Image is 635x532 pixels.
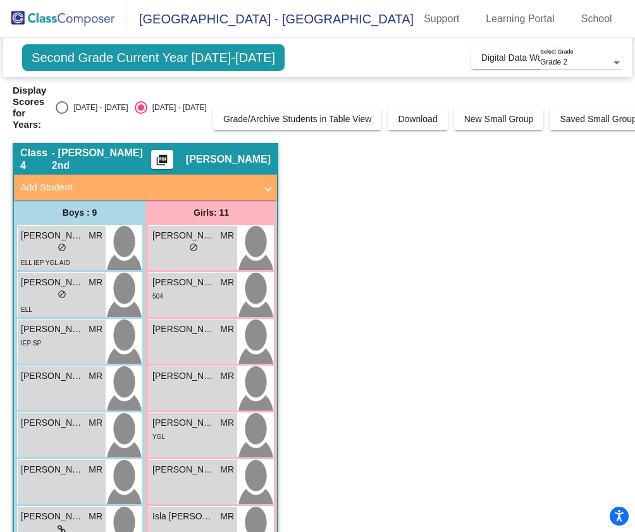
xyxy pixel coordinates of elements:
span: ELL [21,306,32,313]
a: Support [414,9,469,29]
span: MR [89,416,102,430]
span: Display Scores for Years: [13,85,46,130]
span: [PERSON_NAME] [152,323,216,336]
span: [PERSON_NAME] [21,510,84,523]
span: MR [220,323,234,336]
span: MR [89,369,102,383]
span: MR [89,229,102,242]
span: do_not_disturb_alt [58,243,66,252]
span: MR [220,416,234,430]
span: IEP SP [21,340,41,347]
span: Grade 2 [540,58,567,66]
div: [DATE] - [DATE] [68,102,128,113]
div: Boys : 9 [14,200,145,225]
span: [PERSON_NAME] [21,229,84,242]
span: [PERSON_NAME] [21,323,84,336]
span: do_not_disturb_alt [189,243,198,252]
button: New Small Group [454,108,544,130]
span: MR [89,276,102,289]
mat-icon: picture_as_pdf [154,154,170,171]
span: YGL [152,433,165,440]
span: [GEOGRAPHIC_DATA] - [GEOGRAPHIC_DATA] [126,9,414,29]
span: [PERSON_NAME] [21,463,84,476]
span: Download [398,114,437,124]
span: ELL IEP YGL AID [21,259,70,266]
span: [PERSON_NAME] [186,153,271,166]
span: [PERSON_NAME] [21,276,84,289]
mat-panel-title: Add Student [20,180,256,195]
span: do_not_disturb_alt [58,290,66,299]
mat-expansion-panel-header: Add Student [14,175,277,200]
span: Class 4 [20,147,52,172]
span: [PERSON_NAME] [152,463,216,476]
button: Download [388,108,447,130]
span: Digital Data Wall [481,53,546,63]
span: MR [220,229,234,242]
span: [PERSON_NAME] [152,369,216,383]
span: - [PERSON_NAME] 2nd [52,147,151,172]
span: MR [220,510,234,523]
a: School [571,9,622,29]
div: Girls: 11 [145,200,277,225]
span: MR [89,510,102,523]
span: MR [220,463,234,476]
button: Grade/Archive Students in Table View [213,108,382,130]
span: [PERSON_NAME] [21,416,84,430]
span: 504 [152,293,163,300]
div: [DATE] - [DATE] [147,102,207,113]
span: [PERSON_NAME] [21,369,84,383]
span: Isla [PERSON_NAME] [152,510,216,523]
span: MR [220,276,234,289]
span: MR [220,369,234,383]
span: MR [89,463,102,476]
button: Print Students Details [151,150,173,169]
mat-radio-group: Select an option [56,101,206,114]
button: Digital Data Wall [471,46,557,69]
span: New Small Group [464,114,534,124]
span: Grade/Archive Students in Table View [223,114,372,124]
span: [PERSON_NAME] [152,276,216,289]
span: [PERSON_NAME] [152,416,216,430]
span: Second Grade Current Year [DATE]-[DATE] [22,44,285,71]
span: MR [89,323,102,336]
a: Learning Portal [476,9,565,29]
span: [PERSON_NAME] [152,229,216,242]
